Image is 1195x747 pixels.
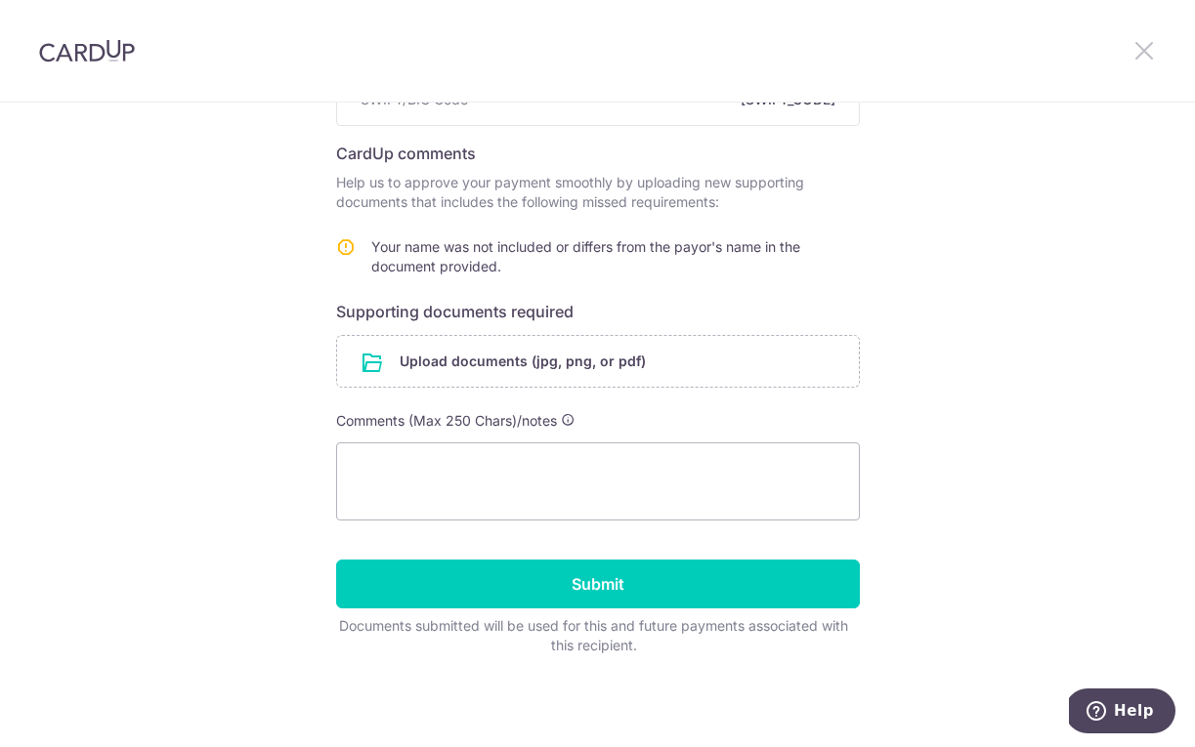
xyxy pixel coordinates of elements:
h6: Supporting documents required [336,300,860,323]
input: Submit [336,560,860,608]
iframe: Opens a widget where you can find more information [1069,688,1175,737]
span: Comments (Max 250 Chars)/notes [336,412,557,429]
img: CardUp [39,39,135,62]
div: Upload documents (jpg, png, or pdf) [336,335,860,388]
div: Documents submitted will be used for this and future payments associated with this recipient. [336,616,852,655]
span: Your name was not included or differs from the payor's name in the document provided. [371,238,800,274]
h6: CardUp comments [336,142,860,165]
p: Help us to approve your payment smoothly by uploading new supporting documents that includes the ... [336,173,860,212]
